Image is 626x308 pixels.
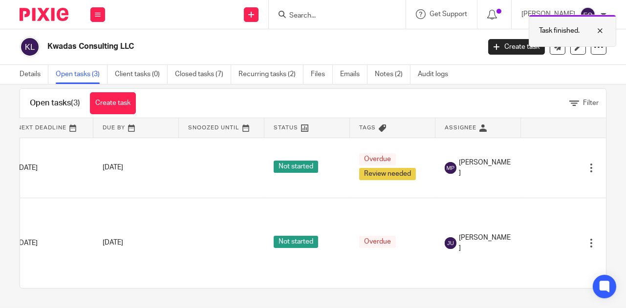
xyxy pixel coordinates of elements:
img: svg%3E [445,162,456,174]
span: Status [274,125,299,130]
span: (3) [71,99,80,107]
a: Emails [340,65,367,84]
span: [DATE] [103,164,123,171]
img: svg%3E [445,237,456,249]
a: Client tasks (0) [115,65,168,84]
span: Filter [583,100,599,106]
a: Open tasks (3) [56,65,108,84]
span: [DATE] [103,240,123,246]
a: Closed tasks (7) [175,65,231,84]
span: Review needed [359,168,416,180]
img: svg%3E [20,37,40,57]
h2: Kwadas Consulting LLC [47,41,389,52]
span: Not started [274,236,318,248]
a: Audit logs [418,65,455,84]
span: [PERSON_NAME] [459,233,511,253]
a: Create task [90,92,136,114]
input: Search [288,12,376,21]
span: Snoozed Until [189,125,240,130]
img: svg%3E [580,7,596,22]
td: [DATE] [7,138,93,198]
a: Details [20,65,48,84]
span: [PERSON_NAME] [459,158,511,178]
span: Not started [274,161,318,173]
a: Notes (2) [375,65,410,84]
td: [DATE] [7,198,93,287]
span: Overdue [359,153,396,165]
a: Recurring tasks (2) [238,65,303,84]
p: Task finished. [539,26,580,36]
span: Tags [360,125,376,130]
img: Pixie [20,8,68,21]
h1: Open tasks [30,98,80,108]
a: Create task [488,39,545,55]
a: Files [311,65,333,84]
span: Overdue [359,236,396,248]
